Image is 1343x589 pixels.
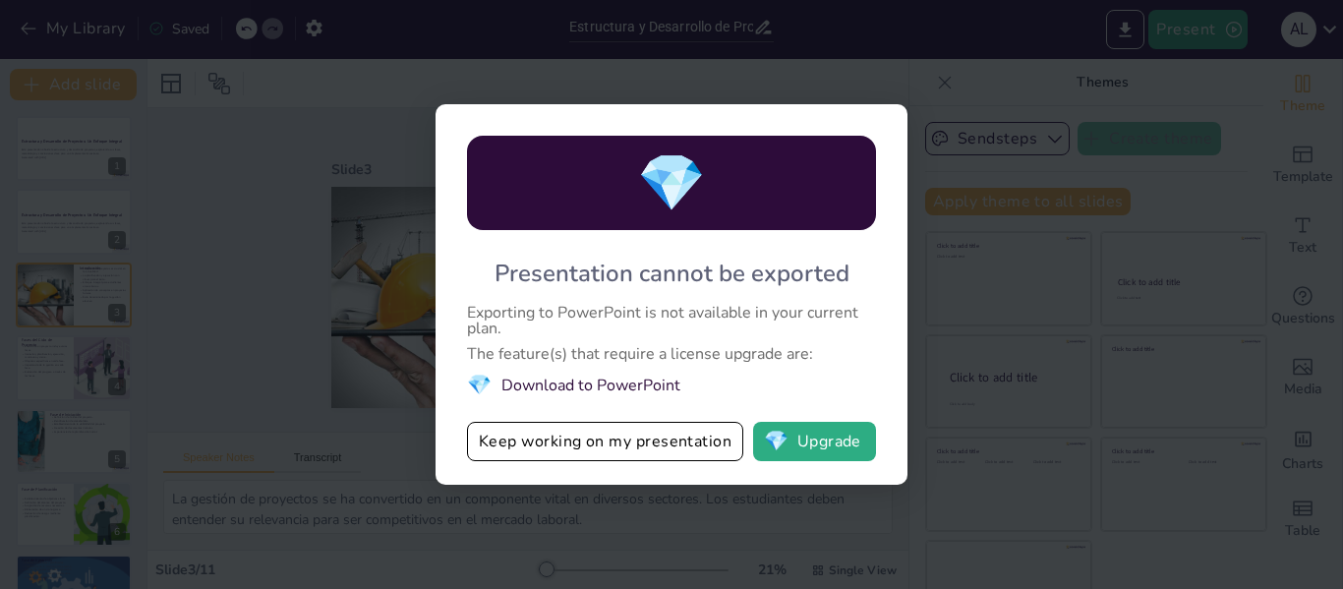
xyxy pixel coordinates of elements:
div: Presentation cannot be exported [495,258,849,289]
li: Download to PowerPoint [467,372,876,398]
div: Exporting to PowerPoint is not available in your current plan. [467,305,876,336]
span: diamond [764,432,788,451]
span: diamond [467,372,492,398]
button: Keep working on my presentation [467,422,743,461]
div: The feature(s) that require a license upgrade are: [467,346,876,362]
span: diamond [637,146,706,221]
button: diamondUpgrade [753,422,876,461]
